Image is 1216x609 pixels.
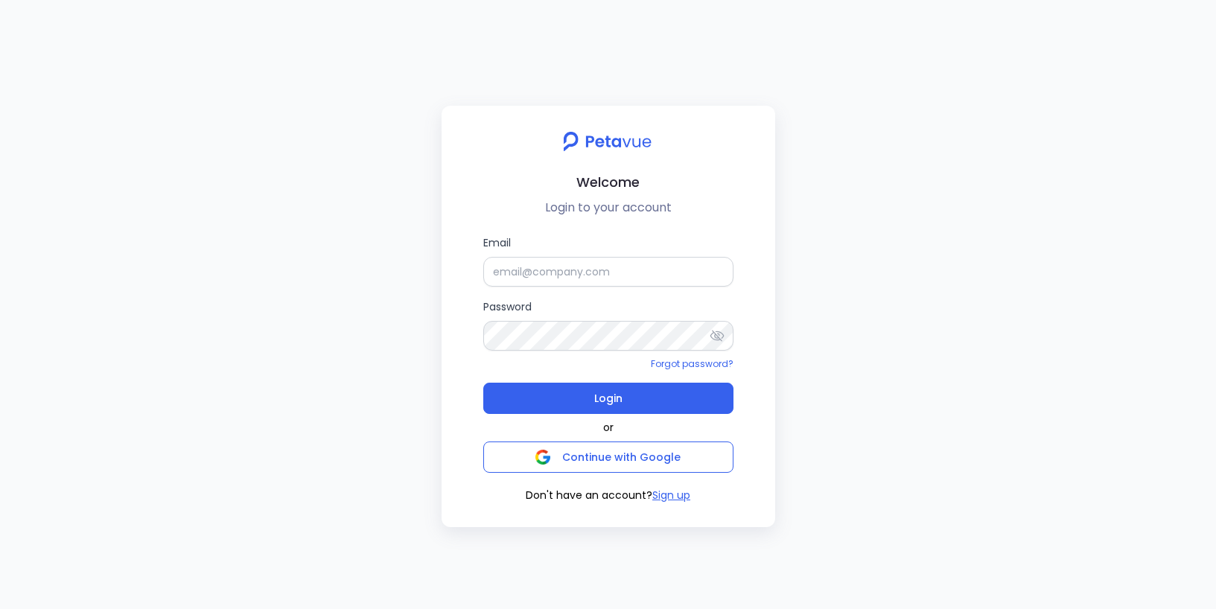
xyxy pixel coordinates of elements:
button: Login [483,383,733,414]
input: Email [483,257,733,287]
span: Continue with Google [562,450,681,465]
button: Sign up [652,488,690,503]
p: Login to your account [453,199,763,217]
label: Password [483,299,733,351]
h2: Welcome [453,171,763,193]
img: petavue logo [554,124,662,159]
span: Login [594,388,623,409]
a: Forgot password? [651,357,733,370]
span: Don't have an account? [526,488,652,503]
span: or [603,420,614,436]
label: Email [483,235,733,287]
button: Continue with Google [483,441,733,473]
input: Password [483,321,733,351]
